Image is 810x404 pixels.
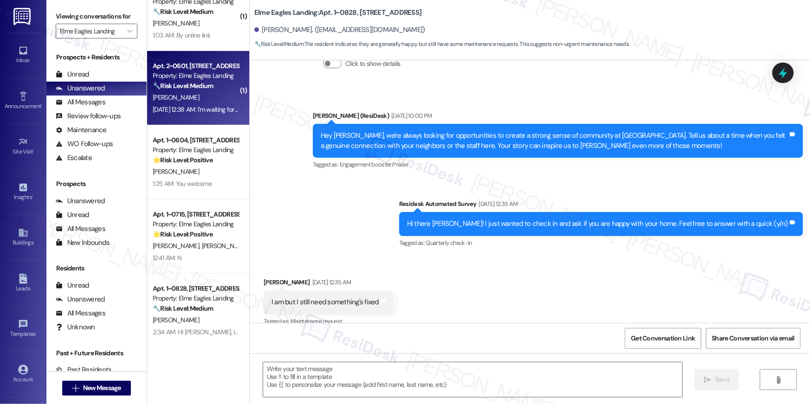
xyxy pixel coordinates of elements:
[153,135,239,145] div: Apt. 1~0604, [STREET_ADDRESS]
[775,376,782,384] i: 
[291,317,343,325] span: Maintenance request
[477,199,518,209] div: [DATE] 12:35 AM
[313,111,803,124] div: [PERSON_NAME] (ResiDesk)
[407,219,788,229] div: Hi there [PERSON_NAME]! I just wanted to check in and ask if you are happy with your home. Feel f...
[254,25,425,35] div: [PERSON_NAME]. ([EMAIL_ADDRESS][DOMAIN_NAME])
[56,139,113,149] div: WO Follow-ups
[56,83,105,93] div: Unanswered
[56,322,95,332] div: Unknown
[56,210,89,220] div: Unread
[56,125,107,135] div: Maintenance
[56,111,121,121] div: Review follow-ups
[46,348,147,358] div: Past + Future Residents
[5,225,42,250] a: Buildings
[5,134,42,159] a: Site Visit •
[202,242,248,250] span: [PERSON_NAME]
[153,294,239,303] div: Property: Elme Eagles Landing
[153,105,604,114] div: [DATE] 12:38 AM: I'm waiting for funding from VA organization, which was mailed via USPS, which w...
[72,385,79,392] i: 
[46,263,147,273] div: Residents
[321,131,788,151] div: Hey [PERSON_NAME], we're always looking for opportunities to create a strong sense of community a...
[56,365,112,375] div: Past Residents
[704,376,711,384] i: 
[625,328,701,349] button: Get Conversation Link
[56,308,105,318] div: All Messages
[254,40,304,48] strong: 🔧 Risk Level: Medium
[153,156,213,164] strong: 🌟 Risk Level: Positive
[36,329,37,336] span: •
[313,158,803,171] div: Tagged as:
[153,93,199,102] span: [PERSON_NAME]
[153,284,239,294] div: Apt. 1~0828, [STREET_ADDRESS]
[5,271,42,296] a: Leads
[13,8,32,25] img: ResiDesk Logo
[706,328,801,349] button: Share Conversation via email
[5,180,42,205] a: Insights •
[56,196,105,206] div: Unanswered
[153,19,199,27] span: [PERSON_NAME]
[46,52,147,62] div: Prospects + Residents
[153,219,239,229] div: Property: Elme Eagles Landing
[153,328,794,336] div: 2:34 AM: Hi [PERSON_NAME], I'm happy to hear you're generally happy with your home! I understand ...
[56,153,92,163] div: Escalate
[392,160,408,168] span: Praise
[694,369,739,390] button: Send
[399,199,803,212] div: Residesk Automated Survey
[5,316,42,341] a: Templates •
[153,7,213,16] strong: 🔧 Risk Level: Medium
[254,8,421,18] b: Elme Eagles Landing: Apt. 1~0828, [STREET_ADDRESS]
[264,314,394,328] div: Tagged as:
[153,71,239,81] div: Property: Elme Eagles Landing
[56,97,105,107] div: All Messages
[153,61,239,71] div: Apt. 2~0601, [STREET_ADDRESS]
[153,180,212,188] div: 1:25 AM: You welcome
[715,375,729,385] span: Send
[153,316,199,324] span: [PERSON_NAME]
[712,333,795,343] span: Share Conversation via email
[389,111,432,121] div: [DATE] 10:00 PM
[41,102,43,108] span: •
[264,277,394,290] div: [PERSON_NAME]
[56,224,105,234] div: All Messages
[153,242,202,250] span: [PERSON_NAME]
[153,210,239,219] div: Apt. 1~0715, [STREET_ADDRESS]
[60,24,123,38] input: All communities
[83,383,121,393] span: New Message
[426,239,472,247] span: Quarterly check-in
[46,179,147,189] div: Prospects
[153,145,239,155] div: Property: Elme Eagles Landing
[345,59,400,69] label: Click to show details
[62,381,131,396] button: New Message
[153,167,199,176] span: [PERSON_NAME]
[153,31,210,39] div: 1:03 AM: By online link
[153,304,213,313] strong: 🔧 Risk Level: Medium
[56,295,105,304] div: Unanswered
[32,192,33,199] span: •
[254,39,629,49] span: : The resident indicates they are generally happy but still have some maintenance requests. This ...
[56,9,137,24] label: Viewing conversations for
[272,297,379,307] div: I am but I still need something's fixed
[340,160,393,168] span: Engagement booster ,
[56,238,110,248] div: New Inbounds
[153,82,213,90] strong: 🔧 Risk Level: Medium
[399,236,803,250] div: Tagged as:
[56,281,89,290] div: Unread
[33,147,35,154] span: •
[127,27,132,35] i: 
[5,362,42,387] a: Account
[310,277,351,287] div: [DATE] 12:35 AM
[153,254,181,262] div: 12:41 AM: N
[5,43,42,68] a: Inbox
[56,70,89,79] div: Unread
[631,333,695,343] span: Get Conversation Link
[153,230,213,238] strong: 🌟 Risk Level: Positive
